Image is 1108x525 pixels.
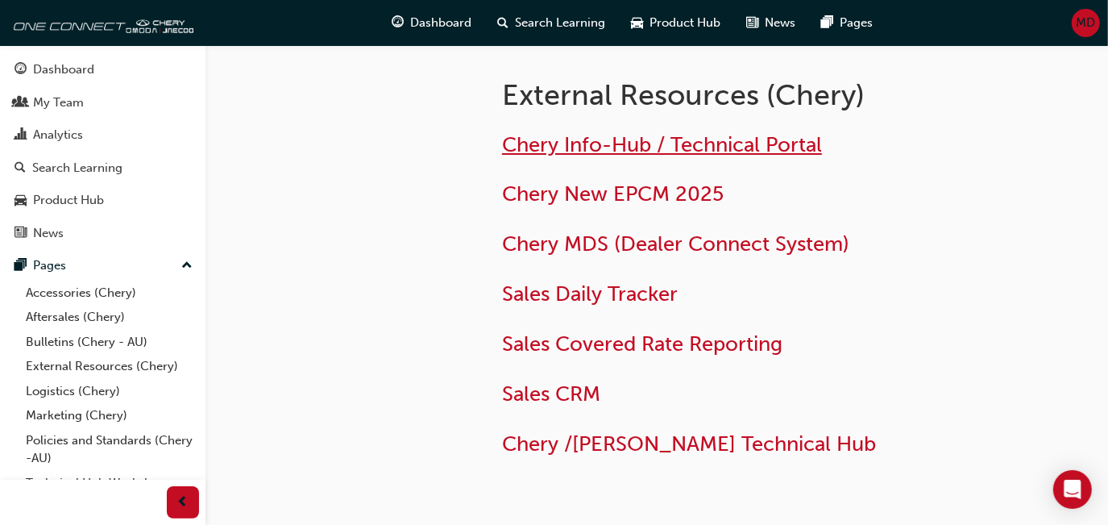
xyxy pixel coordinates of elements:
[6,52,199,251] button: DashboardMy TeamAnalyticsSearch LearningProduct HubNews
[6,153,199,183] a: Search Learning
[392,13,405,33] span: guage-icon
[6,88,199,118] a: My Team
[1077,14,1096,32] span: MD
[1072,9,1100,37] button: MD
[32,159,122,177] div: Search Learning
[411,14,472,32] span: Dashboard
[33,191,104,210] div: Product Hub
[15,259,27,273] span: pages-icon
[19,281,199,306] a: Accessories (Chery)
[650,14,721,32] span: Product Hub
[33,94,84,112] div: My Team
[502,181,724,206] a: Chery New EPCM 2025
[485,6,619,40] a: search-iconSearch Learning
[15,63,27,77] span: guage-icon
[632,13,644,33] span: car-icon
[734,6,809,40] a: news-iconNews
[15,194,27,208] span: car-icon
[747,13,759,33] span: news-icon
[822,13,834,33] span: pages-icon
[6,120,199,150] a: Analytics
[33,256,66,275] div: Pages
[502,431,876,456] a: Chery /[PERSON_NAME] Technical Hub
[380,6,485,40] a: guage-iconDashboard
[502,77,986,113] h1: External Resources (Chery)
[19,305,199,330] a: Aftersales (Chery)
[6,219,199,248] a: News
[19,330,199,355] a: Bulletins (Chery - AU)
[809,6,886,40] a: pages-iconPages
[19,428,199,471] a: Policies and Standards (Chery -AU)
[181,256,193,277] span: up-icon
[502,381,600,406] a: Sales CRM
[6,251,199,281] button: Pages
[502,281,678,306] a: Sales Daily Tracker
[15,96,27,110] span: people-icon
[502,331,782,356] a: Sales Covered Rate Reporting
[6,185,199,215] a: Product Hub
[6,55,199,85] a: Dashboard
[19,471,199,514] a: Technical Hub Workshop information
[15,227,27,241] span: news-icon
[766,14,796,32] span: News
[502,132,822,157] a: Chery Info-Hub / Technical Portal
[502,231,849,256] a: Chery MDS (Dealer Connect System)
[19,403,199,428] a: Marketing (Chery)
[516,14,606,32] span: Search Learning
[840,14,874,32] span: Pages
[19,354,199,379] a: External Resources (Chery)
[1053,470,1092,509] div: Open Intercom Messenger
[33,224,64,243] div: News
[15,161,26,176] span: search-icon
[15,128,27,143] span: chart-icon
[19,379,199,404] a: Logistics (Chery)
[8,6,193,39] img: oneconnect
[33,126,83,144] div: Analytics
[498,13,509,33] span: search-icon
[177,493,189,513] span: prev-icon
[619,6,734,40] a: car-iconProduct Hub
[33,60,94,79] div: Dashboard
